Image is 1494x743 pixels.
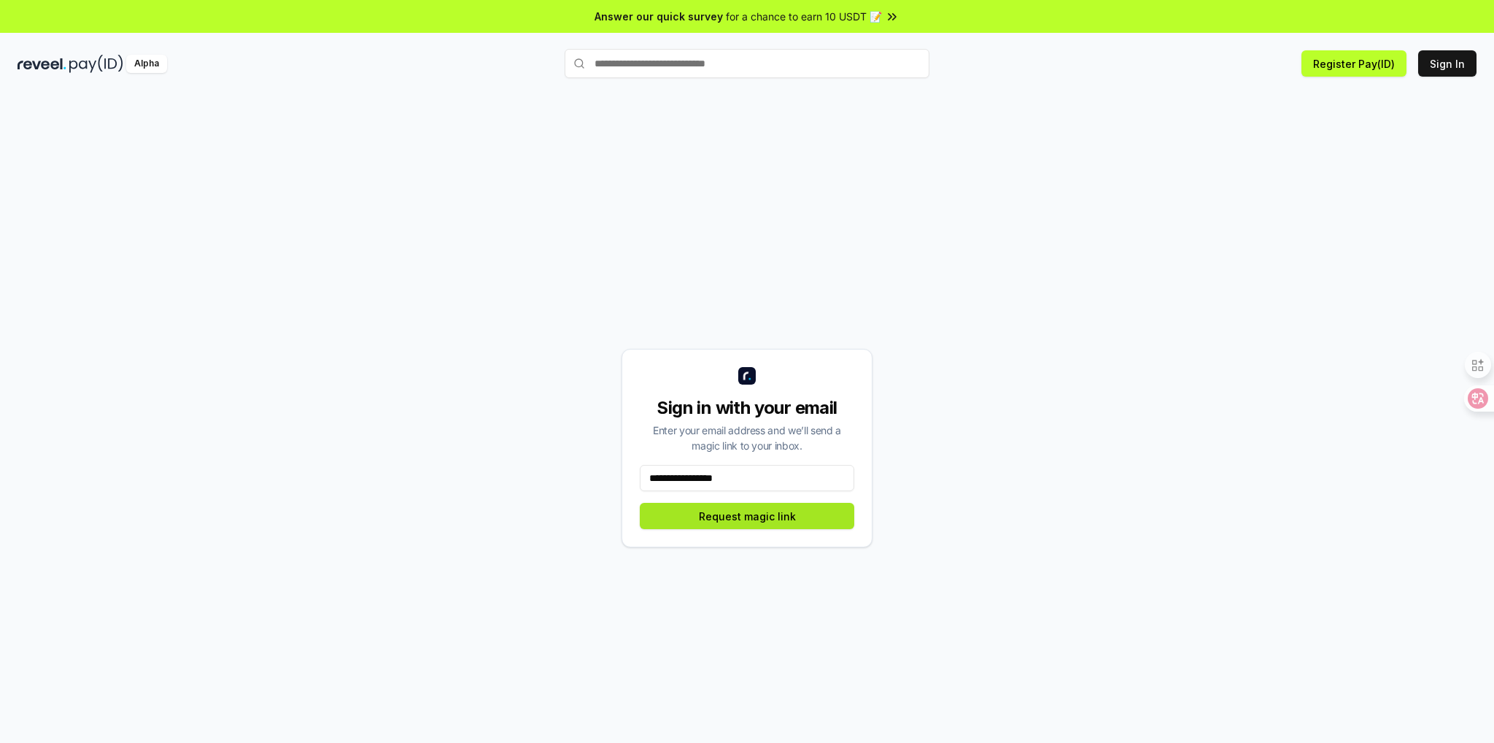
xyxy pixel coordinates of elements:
img: pay_id [69,55,123,73]
button: Request magic link [640,503,854,529]
div: Alpha [126,55,167,73]
span: Answer our quick survey [595,9,723,24]
button: Register Pay(ID) [1301,50,1406,77]
button: Sign In [1418,50,1476,77]
span: for a chance to earn 10 USDT 📝 [726,9,882,24]
div: Enter your email address and we’ll send a magic link to your inbox. [640,423,854,453]
img: logo_small [738,367,756,385]
img: reveel_dark [18,55,66,73]
div: Sign in with your email [640,396,854,420]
